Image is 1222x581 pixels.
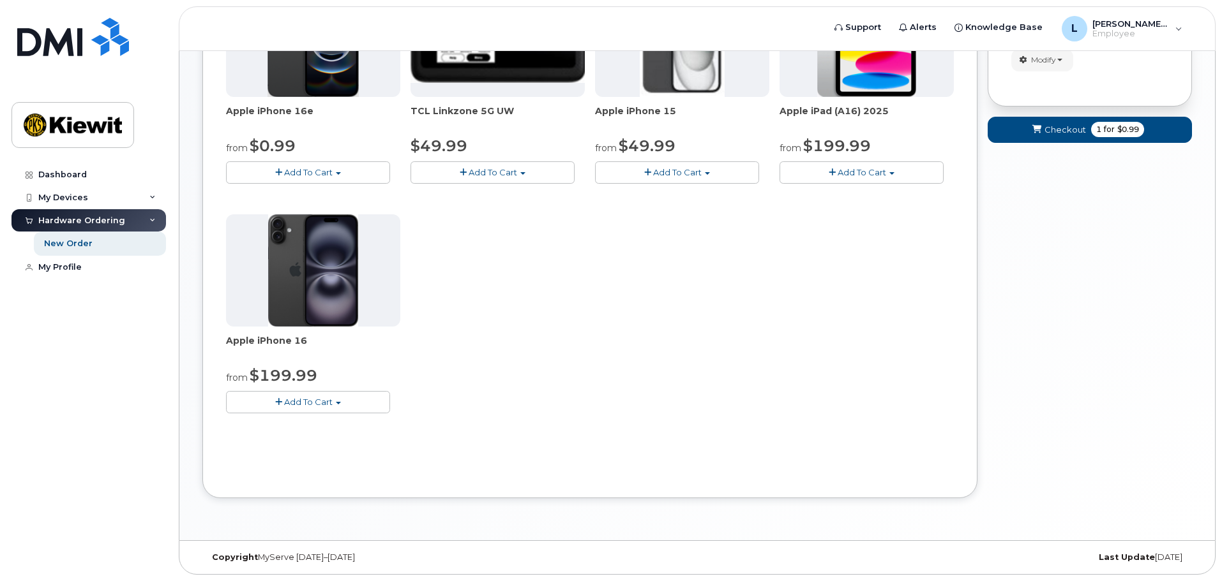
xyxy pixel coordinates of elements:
[780,161,944,184] button: Add To Cart
[619,136,675,155] span: $49.99
[653,167,702,177] span: Add To Cart
[890,15,946,40] a: Alerts
[284,167,333,177] span: Add To Cart
[226,105,400,130] div: Apple iPhone 16e
[780,142,801,154] small: from
[250,136,296,155] span: $0.99
[1096,124,1101,135] span: 1
[411,161,575,184] button: Add To Cart
[1092,29,1169,39] span: Employee
[411,105,585,130] div: TCL Linkzone 5G UW
[1011,49,1073,71] button: Modify
[1166,526,1212,571] iframe: Messenger Launcher
[1117,124,1139,135] span: $0.99
[862,552,1192,563] div: [DATE]
[1045,124,1086,136] span: Checkout
[1101,124,1117,135] span: for
[226,372,248,383] small: from
[910,21,937,34] span: Alerts
[838,167,886,177] span: Add To Cart
[212,552,258,562] strong: Copyright
[226,161,390,184] button: Add To Cart
[250,366,317,385] span: $199.99
[780,105,954,130] div: Apple iPad (A16) 2025
[845,21,881,34] span: Support
[226,334,400,360] div: Apple iPhone 16
[1053,16,1191,41] div: Lucia.Petriccione
[946,15,1052,40] a: Knowledge Base
[595,105,769,130] div: Apple iPhone 15
[965,21,1043,34] span: Knowledge Base
[595,142,617,154] small: from
[1031,54,1056,66] span: Modify
[826,15,890,40] a: Support
[226,391,390,413] button: Add To Cart
[1071,21,1078,36] span: L
[202,552,532,563] div: MyServe [DATE]–[DATE]
[988,117,1192,143] button: Checkout 1 for $0.99
[1099,552,1155,562] strong: Last Update
[411,136,467,155] span: $49.99
[268,214,358,327] img: iphone_16_plus.png
[803,136,871,155] span: $199.99
[469,167,517,177] span: Add To Cart
[595,161,759,184] button: Add To Cart
[284,397,333,407] span: Add To Cart
[1092,18,1169,29] span: [PERSON_NAME].[PERSON_NAME]
[226,142,248,154] small: from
